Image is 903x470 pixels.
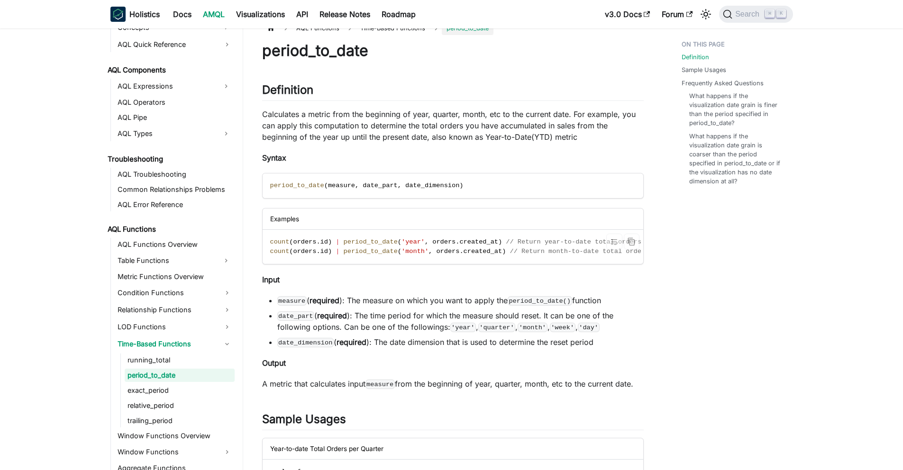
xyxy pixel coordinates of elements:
h2: Sample Usages [262,412,644,430]
a: relative_period [125,399,235,412]
button: Expand sidebar category 'Table Functions' [218,253,235,268]
span: 'month' [401,248,429,255]
a: Window Functions [115,444,235,460]
span: orders [293,238,316,245]
a: Roadmap [376,7,421,22]
a: exact_period [125,384,235,397]
span: created_at [464,248,502,255]
span: 'year' [401,238,425,245]
span: id [320,248,328,255]
span: date_part [363,182,397,189]
span: ) [328,238,332,245]
strong: Syntax [262,153,286,163]
a: AQL Operators [115,96,235,109]
span: . [316,238,320,245]
a: AQL Pipe [115,111,235,124]
span: ( [398,248,401,255]
a: Common Relationships Problems [115,183,235,196]
a: Sample Usages [682,65,726,74]
span: id [320,238,328,245]
li: ( ): The date dimension that is used to determine the reset period [277,336,644,348]
span: // Return month-to-date total orders [510,248,649,255]
p: Calculates a metric from the beginning of year, quarter, month, etc to the current date. For exam... [262,108,644,143]
strong: required [337,337,366,347]
span: | [336,238,339,245]
span: count [270,248,290,255]
a: Time-Based Functions [115,336,235,352]
span: period_to_date [344,238,398,245]
span: orders [436,248,459,255]
span: ) [459,182,463,189]
button: Expand sidebar category 'AQL Types' [218,126,235,141]
span: , [429,248,432,255]
button: Copy code to clipboard [624,234,639,250]
img: Holistics [110,7,126,22]
button: Switch between dark and light mode (currently light mode) [698,7,713,22]
code: date_dimension [277,338,334,347]
a: AQL Error Reference [115,198,235,211]
button: Toggle word wrap [606,234,622,250]
b: Holistics [129,9,160,20]
a: Relationship Functions [115,302,235,317]
a: AQL Expressions [115,79,218,94]
a: What happens if the visualization date grain is coarser than the period specified in period_to_da... [689,132,784,186]
span: period_to_date [344,248,398,255]
span: , [355,182,359,189]
span: . [459,248,463,255]
span: // Return year-to-date total orders [506,238,641,245]
a: AQL Troubleshooting [115,168,235,181]
span: . [456,238,459,245]
span: orders [432,238,456,245]
span: | [336,248,339,255]
a: Frequently Asked Questions [682,79,764,88]
span: count [270,238,290,245]
span: ) [502,248,506,255]
span: Search [732,10,765,18]
div: Examples [263,208,643,230]
a: Forum [656,7,698,22]
code: 'day' [578,323,600,332]
code: period_to_date() [508,296,572,306]
a: AQL Quick Reference [115,37,235,52]
a: v3.0 Docs [599,7,656,22]
code: 'year' [450,323,476,332]
a: What happens if the visualization date grain is finer than the period specified in period_to_date? [689,91,784,128]
p: A metric that calculates input from the beginning of year, quarter, month, etc to the current date. [262,378,644,389]
li: ( ): The measure on which you want to apply the function [277,295,644,306]
li: ( ): The time period for which the measure should reset. It can be one of the following options. ... [277,310,644,333]
code: measure [277,296,307,306]
a: Metric Functions Overview [115,270,235,283]
a: Release Notes [314,7,376,22]
strong: Input [262,275,280,284]
a: running_total [125,353,235,367]
a: LOD Functions [115,319,235,334]
a: API [291,7,314,22]
span: ( [398,238,401,245]
a: period_to_date [125,369,235,382]
span: measure [328,182,355,189]
span: . [316,248,320,255]
span: created_at [459,238,498,245]
code: date_part [277,311,315,321]
a: Window Functions Overview [115,429,235,443]
code: 'quarter' [478,323,516,332]
code: 'week' [550,323,575,332]
a: Definition [682,53,709,62]
div: Year-to-date Total Orders per Quarter [263,438,643,460]
span: period_to_date [270,182,324,189]
span: ) [498,238,502,245]
span: ( [289,238,293,245]
a: Docs [167,7,197,22]
span: orders [293,248,316,255]
a: AQL Functions Overview [115,238,235,251]
code: measure [365,380,395,389]
kbd: ⌘ [765,9,775,18]
button: Expand sidebar category 'AQL Expressions' [218,79,235,94]
a: AQL Functions [105,223,235,236]
strong: required [317,311,347,320]
a: AMQL [197,7,230,22]
a: AQL Components [105,63,235,77]
strong: Output [262,358,286,368]
strong: required [310,296,339,305]
span: ) [328,248,332,255]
